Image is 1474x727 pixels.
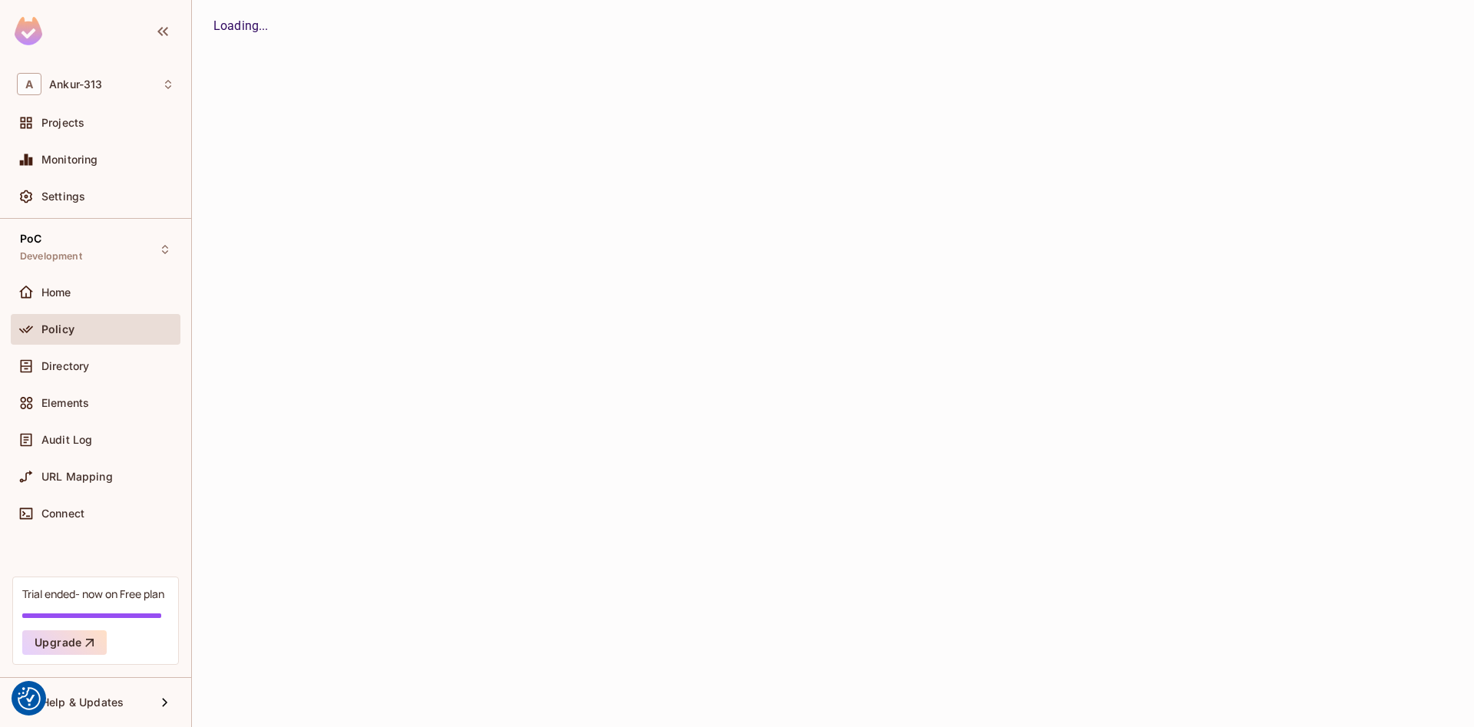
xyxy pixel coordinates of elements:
span: URL Mapping [41,471,113,483]
span: A [17,73,41,95]
span: Workspace: Ankur-313 [49,78,102,91]
img: Revisit consent button [18,687,41,710]
span: Help & Updates [41,696,124,709]
span: Directory [41,360,89,372]
span: PoC [20,233,41,245]
button: Consent Preferences [18,687,41,710]
span: Home [41,286,71,299]
div: Trial ended- now on Free plan [22,587,164,601]
span: Settings [41,190,85,203]
span: Development [20,250,82,263]
span: Audit Log [41,434,92,446]
span: Projects [41,117,84,129]
span: Connect [41,507,84,520]
button: Upgrade [22,630,107,655]
img: SReyMgAAAABJRU5ErkJggg== [15,17,42,45]
span: Elements [41,397,89,409]
span: Policy [41,323,74,335]
div: Loading... [213,17,1453,35]
span: Monitoring [41,154,98,166]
